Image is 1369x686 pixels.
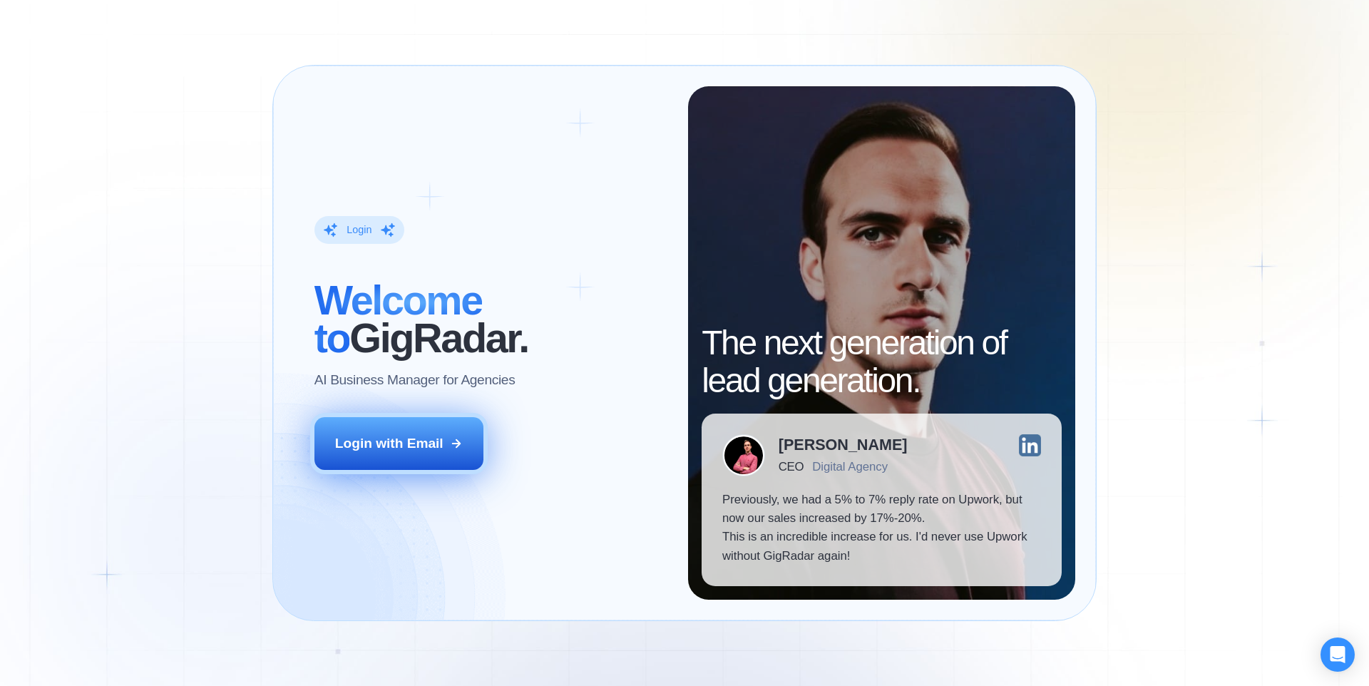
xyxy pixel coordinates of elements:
[314,282,667,357] h2: ‍ GigRadar.
[779,460,804,473] div: CEO
[722,491,1041,566] p: Previously, we had a 5% to 7% reply rate on Upwork, but now our sales increased by 17%-20%. This ...
[314,417,484,470] button: Login with Email
[347,223,371,237] div: Login
[1321,638,1355,672] div: Open Intercom Messenger
[779,437,908,453] div: [PERSON_NAME]
[812,460,888,473] div: Digital Agency
[314,277,482,361] span: Welcome to
[314,371,516,389] p: AI Business Manager for Agencies
[335,434,443,453] div: Login with Email
[702,324,1062,400] h2: The next generation of lead generation.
